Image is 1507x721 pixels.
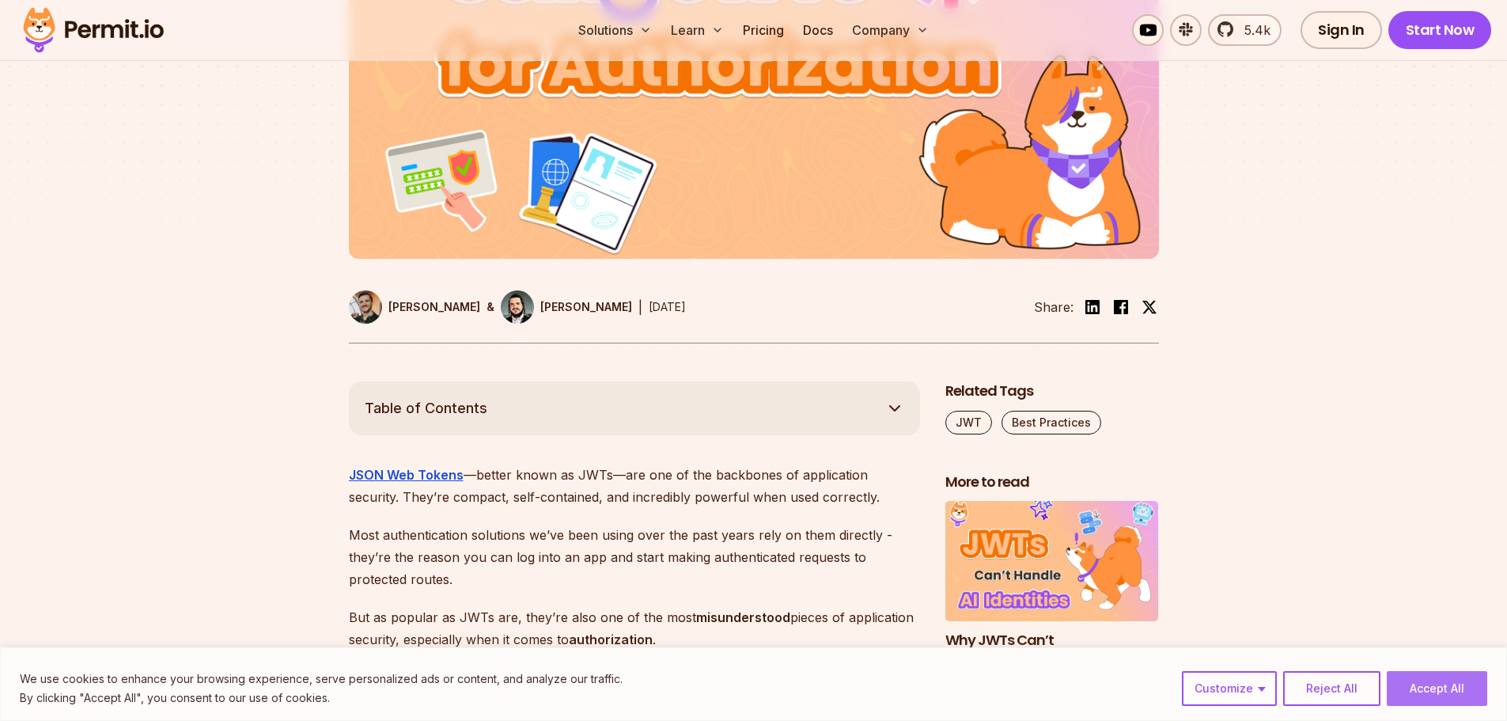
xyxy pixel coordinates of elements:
[365,397,487,419] span: Table of Contents
[572,14,658,46] button: Solutions
[945,501,1159,621] img: Why JWTs Can’t Handle AI Agent Access
[349,290,382,324] img: Daniel Bass
[1387,671,1487,706] button: Accept All
[20,670,623,689] p: We use cookies to enhance your browsing experience, serve personalized ads or content, and analyz...
[945,411,992,434] a: JWT
[665,14,730,46] button: Learn
[1002,411,1101,434] a: Best Practices
[797,14,839,46] a: Docs
[736,14,790,46] a: Pricing
[945,472,1159,492] h2: More to read
[349,524,920,590] p: Most authentication solutions we’ve been using over the past years rely on them directly - they’r...
[649,300,686,313] time: [DATE]
[1208,14,1282,46] a: 5.4k
[1034,298,1073,317] li: Share:
[501,290,632,324] a: [PERSON_NAME]
[1388,11,1492,49] a: Start Now
[1083,298,1102,317] img: linkedin
[696,609,790,625] strong: misunderstood
[16,3,171,57] img: Permit logo
[1301,11,1382,49] a: Sign In
[487,299,494,315] p: &
[349,464,920,508] p: —better known as JWTs—are one of the backbones of application security. They’re compact, self-con...
[1283,671,1380,706] button: Reject All
[569,632,653,647] strong: authorization
[945,501,1159,689] li: 1 of 3
[1182,671,1277,706] button: Customize
[388,299,480,315] p: [PERSON_NAME]
[349,290,480,324] a: [PERSON_NAME]
[349,381,920,435] button: Table of Contents
[945,381,1159,401] h2: Related Tags
[638,298,642,317] div: |
[349,606,920,651] p: But as popular as JWTs are, they’re also one of the most pieces of application security, especial...
[540,299,632,315] p: [PERSON_NAME]
[846,14,935,46] button: Company
[945,501,1159,689] a: Why JWTs Can’t Handle AI Agent AccessWhy JWTs Can’t Handle AI Agent Access
[1111,298,1130,317] img: facebook
[1142,299,1157,315] img: twitter
[945,631,1159,670] h3: Why JWTs Can’t Handle AI Agent Access
[20,689,623,708] p: By clicking "Accept All", you consent to our use of cookies.
[349,467,464,483] a: JSON Web Tokens
[945,501,1159,708] div: Posts
[501,290,534,324] img: Gabriel L. Manor
[1235,21,1270,40] span: 5.4k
